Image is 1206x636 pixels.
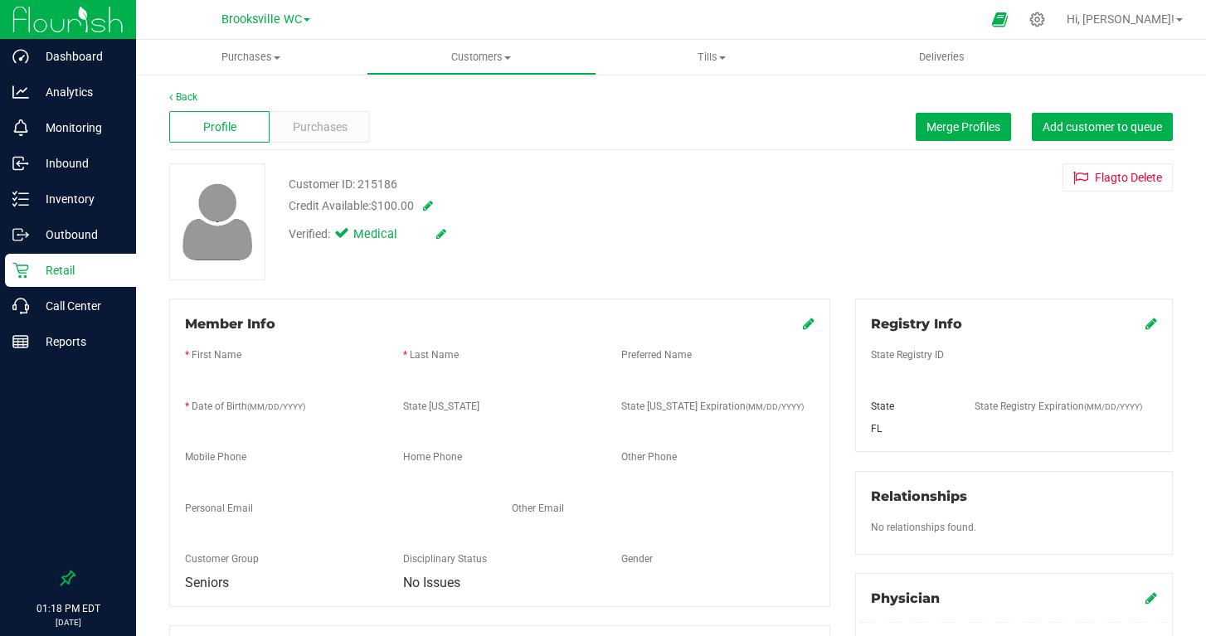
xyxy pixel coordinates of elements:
[871,347,944,362] label: State Registry ID
[1027,12,1048,27] div: Manage settings
[871,590,940,606] span: Physician
[858,421,962,436] div: FL
[12,298,29,314] inline-svg: Call Center
[169,91,197,103] a: Back
[221,12,302,27] span: Brooksville WC
[29,260,129,280] p: Retail
[1032,113,1173,141] button: Add customer to queue
[597,50,826,65] span: Tills
[926,120,1000,134] span: Merge Profiles
[29,46,129,66] p: Dashboard
[981,3,1019,36] span: Open Ecommerce Menu
[7,616,129,629] p: [DATE]
[12,48,29,65] inline-svg: Dashboard
[289,197,778,215] div: Credit Available:
[871,316,962,332] span: Registry Info
[403,575,460,590] span: No Issues
[60,570,76,586] label: Pin the sidebar to full width on large screens
[871,488,967,504] span: Relationships
[1084,402,1142,411] span: (MM/DD/YYYY)
[897,50,987,65] span: Deliveries
[621,399,804,414] label: State [US_STATE] Expiration
[367,40,597,75] a: Customers
[367,50,596,65] span: Customers
[247,402,305,411] span: (MM/DD/YYYY)
[403,551,487,566] label: Disciplinary Status
[353,226,420,244] span: Medical
[174,179,261,265] img: user-icon.png
[29,153,129,173] p: Inbound
[289,176,397,193] div: Customer ID: 215186
[512,501,564,516] label: Other Email
[403,449,462,464] label: Home Phone
[7,601,129,616] p: 01:18 PM EDT
[827,40,1058,75] a: Deliveries
[192,399,305,414] label: Date of Birth
[29,296,129,316] p: Call Center
[29,332,129,352] p: Reports
[185,316,275,332] span: Member Info
[12,262,29,279] inline-svg: Retail
[12,155,29,172] inline-svg: Inbound
[12,226,29,243] inline-svg: Outbound
[293,119,348,136] span: Purchases
[185,501,253,516] label: Personal Email
[185,551,259,566] label: Customer Group
[1067,12,1174,26] span: Hi, [PERSON_NAME]!
[185,449,246,464] label: Mobile Phone
[192,347,241,362] label: First Name
[746,402,804,411] span: (MM/DD/YYYY)
[410,347,459,362] label: Last Name
[621,347,692,362] label: Preferred Name
[621,551,653,566] label: Gender
[858,399,962,414] div: State
[12,191,29,207] inline-svg: Inventory
[371,199,414,212] span: $100.00
[871,520,976,535] label: No relationships found.
[29,225,129,245] p: Outbound
[403,399,479,414] label: State [US_STATE]
[29,82,129,102] p: Analytics
[1043,120,1162,134] span: Add customer to queue
[289,226,446,244] div: Verified:
[12,84,29,100] inline-svg: Analytics
[621,449,677,464] label: Other Phone
[29,189,129,209] p: Inventory
[136,40,367,75] a: Purchases
[136,50,367,65] span: Purchases
[185,575,229,590] span: Seniors
[12,119,29,136] inline-svg: Monitoring
[203,119,236,136] span: Profile
[12,333,29,350] inline-svg: Reports
[49,501,69,521] iframe: Resource center unread badge
[916,113,1011,141] button: Merge Profiles
[975,399,1142,414] label: State Registry Expiration
[1063,163,1173,192] button: Flagto Delete
[596,40,827,75] a: Tills
[17,503,66,553] iframe: Resource center
[29,118,129,138] p: Monitoring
